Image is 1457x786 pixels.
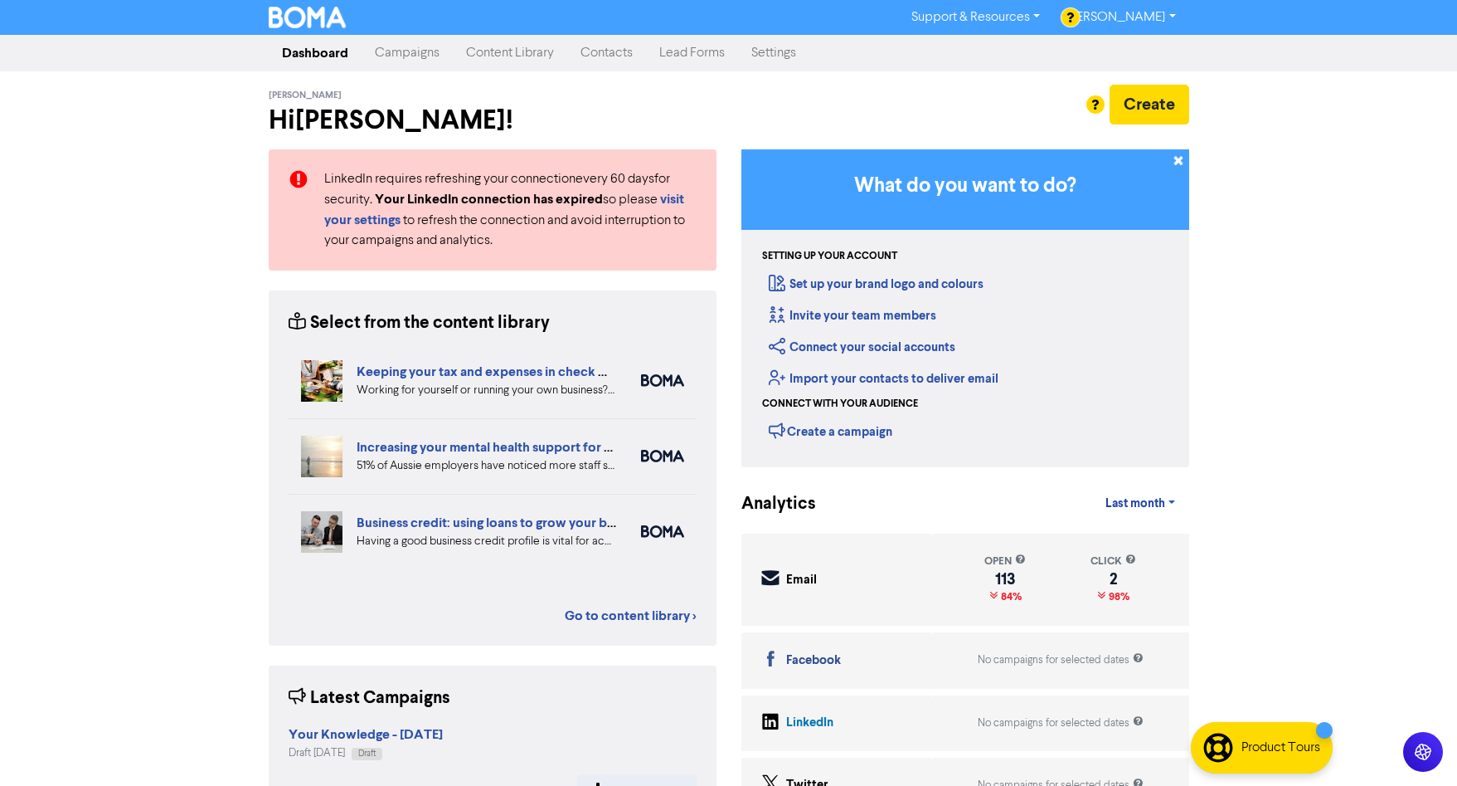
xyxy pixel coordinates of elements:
[646,37,738,70] a: Lead Forms
[357,364,767,380] a: Keeping your tax and expenses in check when you are self-employed
[358,749,376,758] span: Draft
[769,308,936,324] a: Invite your team members
[1090,554,1136,569] div: click
[641,374,684,387] img: boma_accounting
[269,105,716,136] h2: Hi [PERSON_NAME] !
[289,310,550,336] div: Select from the content library
[998,590,1022,603] span: 84%
[978,715,1144,731] div: No campaigns for selected dates
[641,450,684,462] img: boma
[312,169,709,251] div: LinkedIn requires refreshing your connection every 60 days for security. so please to refresh the...
[786,714,833,733] div: LinkedIn
[769,371,998,387] a: Import your contacts to deliver email
[567,37,646,70] a: Contacts
[762,397,918,412] div: Connect with your audience
[362,37,453,70] a: Campaigns
[269,7,347,28] img: BOMA Logo
[738,37,809,70] a: Settings
[1110,85,1189,124] button: Create
[769,339,955,355] a: Connect your social accounts
[1105,590,1129,603] span: 98%
[375,191,603,207] strong: Your LinkedIn connection has expired
[357,382,616,399] div: Working for yourself or running your own business? Setup robust systems for expenses & tax requir...
[289,726,443,743] strong: Your Knowledge - [DATE]
[269,37,362,70] a: Dashboard
[289,686,450,711] div: Latest Campaigns
[357,457,616,475] div: 51% of Aussie employers have noticed more staff struggling with mental health. But very few have ...
[453,37,567,70] a: Content Library
[324,193,684,227] a: visit your settings
[565,606,697,626] a: Go to content library >
[641,525,684,538] img: boma
[357,533,616,550] div: Having a good business credit profile is vital for accessing routes to funding. We look at six di...
[984,573,1026,586] div: 113
[786,652,841,671] div: Facebook
[1053,4,1188,31] a: [PERSON_NAME]
[1249,607,1457,786] iframe: Chat Widget
[357,439,669,456] a: Increasing your mental health support for employees
[898,4,1053,31] a: Support & Resources
[269,90,342,101] span: [PERSON_NAME]
[741,491,795,517] div: Analytics
[289,729,443,742] a: Your Knowledge - [DATE]
[1105,496,1165,511] span: Last month
[357,515,650,531] a: Business credit: using loans to grow your business
[762,249,897,264] div: Setting up your account
[741,149,1189,467] div: Getting Started in BOMA
[766,174,1164,198] h3: What do you want to do?
[1090,573,1136,586] div: 2
[1092,487,1188,520] a: Last month
[769,418,892,443] div: Create a campaign
[769,276,983,292] a: Set up your brand logo and colours
[786,571,817,590] div: Email
[289,745,443,761] div: Draft [DATE]
[984,554,1026,569] div: open
[978,652,1144,668] div: No campaigns for selected dates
